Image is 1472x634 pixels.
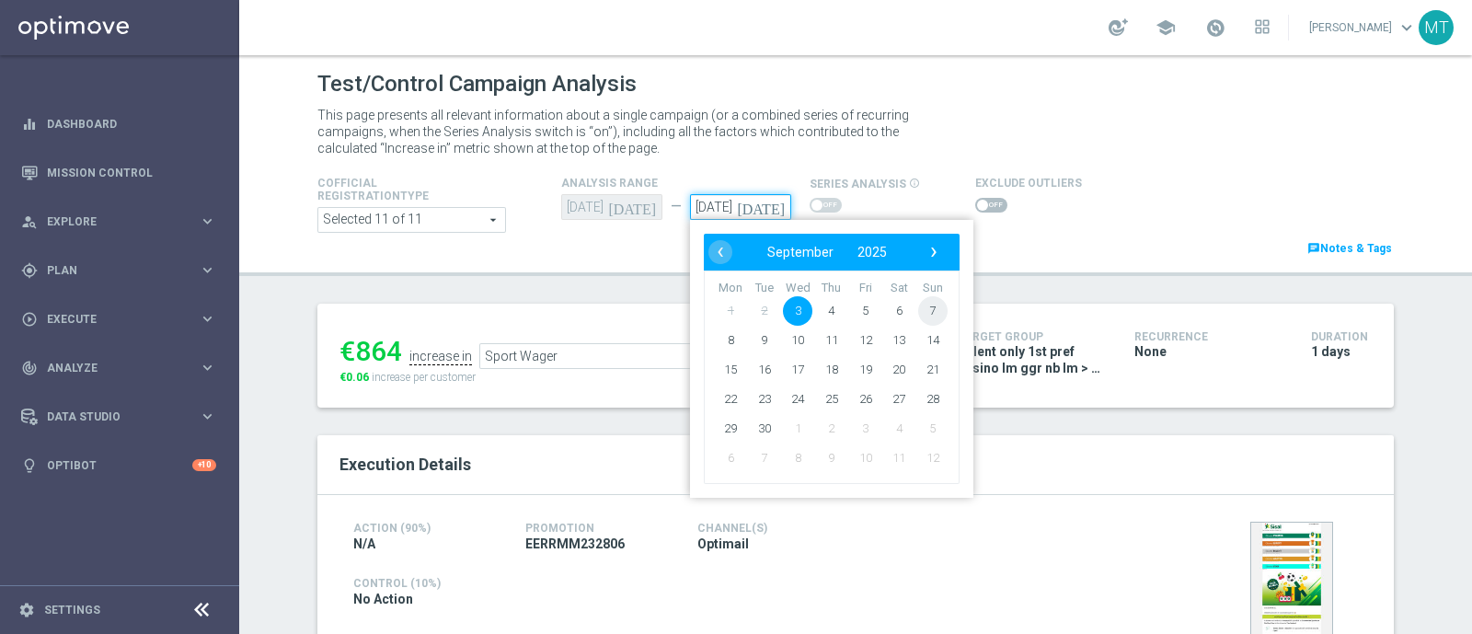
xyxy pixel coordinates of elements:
[716,444,745,473] span: 6
[817,385,846,414] span: 25
[884,444,914,473] span: 11
[918,296,948,326] span: 7
[317,107,934,156] p: This page presents all relevant information about a single campaign (or a combined series of recu...
[817,414,846,444] span: 2
[339,335,402,368] div: €864
[21,99,216,148] div: Dashboard
[750,444,779,473] span: 7
[755,240,845,264] button: September
[1307,14,1419,41] a: [PERSON_NAME]keyboard_arrow_down
[561,177,810,190] h4: analysis range
[690,194,791,220] input: Select Date
[915,281,949,296] th: weekday
[958,330,1107,343] h4: Target Group
[857,245,887,259] span: 2025
[975,177,1082,190] h4: Exclude Outliers
[353,536,375,552] span: N/A
[851,326,880,355] span: 12
[918,414,948,444] span: 5
[817,296,846,326] span: 4
[708,240,732,264] span: ‹
[1134,343,1167,360] span: None
[608,194,662,214] i: [DATE]
[783,444,812,473] span: 8
[1305,238,1394,259] a: chatNotes & Tags
[810,178,906,190] span: series analysis
[21,148,216,197] div: Mission Control
[845,240,899,264] button: 2025
[20,117,217,132] button: equalizer Dashboard
[1134,330,1283,343] h4: Recurrence
[20,263,217,278] button: gps_fixed Plan keyboard_arrow_right
[20,458,217,473] button: lightbulb Optibot +10
[884,355,914,385] span: 20
[817,444,846,473] span: 9
[339,455,471,474] span: Execution Details
[409,349,472,365] div: increase in
[199,359,216,376] i: keyboard_arrow_right
[47,216,199,227] span: Explore
[47,363,199,374] span: Analyze
[353,577,1014,590] h4: Control (10%)
[750,414,779,444] span: 30
[21,311,199,328] div: Execute
[192,459,216,471] div: +10
[21,262,38,279] i: gps_fixed
[918,326,948,355] span: 14
[21,409,199,425] div: Data Studio
[339,371,369,384] span: €0.06
[47,99,216,148] a: Dashboard
[708,240,946,264] bs-datepicker-navigation-view: ​ ​ ​
[716,355,745,385] span: 15
[47,265,199,276] span: Plan
[918,444,948,473] span: 12
[750,326,779,355] span: 9
[44,605,100,616] a: Settings
[781,281,815,296] th: weekday
[716,296,745,326] span: 1
[21,311,38,328] i: play_circle_outline
[199,310,216,328] i: keyboard_arrow_right
[783,414,812,444] span: 1
[697,536,749,552] span: Optimail
[353,522,498,535] h4: Action (90%)
[199,213,216,230] i: keyboard_arrow_right
[851,414,880,444] span: 3
[783,296,812,326] span: 3
[851,355,880,385] span: 19
[47,314,199,325] span: Execute
[815,281,849,296] th: weekday
[884,414,914,444] span: 4
[817,355,846,385] span: 18
[851,296,880,326] span: 5
[21,360,38,376] i: track_changes
[817,326,846,355] span: 11
[20,409,217,424] button: Data Studio keyboard_arrow_right
[47,441,192,490] a: Optibot
[882,281,916,296] th: weekday
[884,385,914,414] span: 27
[20,361,217,375] button: track_changes Analyze keyboard_arrow_right
[20,214,217,229] button: person_search Explore keyboard_arrow_right
[21,441,216,490] div: Optibot
[525,536,625,552] span: EERRMM232806
[317,177,474,202] h4: Cofficial Registrationtype
[767,245,834,259] span: September
[20,166,217,180] button: Mission Control
[750,355,779,385] span: 16
[848,281,882,296] th: weekday
[918,385,948,414] span: 28
[317,71,637,98] h1: Test/Control Campaign Analysis
[922,240,946,264] button: ›
[1156,17,1176,38] span: school
[1397,17,1417,38] span: keyboard_arrow_down
[716,326,745,355] span: 8
[1311,343,1351,360] span: 1 days
[884,296,914,326] span: 6
[884,326,914,355] span: 13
